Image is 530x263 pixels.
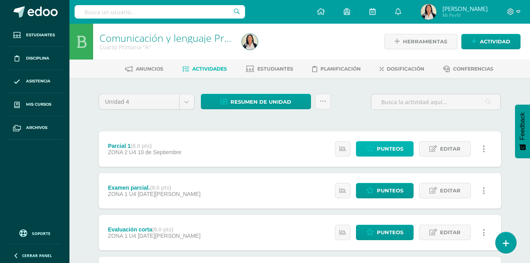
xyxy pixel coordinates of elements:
a: Actividad [461,34,521,49]
span: Estudiantes [26,32,55,38]
span: Anuncios [136,66,163,72]
span: Editar [440,142,461,156]
span: [DATE][PERSON_NAME] [138,191,200,197]
div: Examen parcial. [108,185,200,191]
span: Cerrar panel [22,253,52,258]
a: Comunicación y lenguaje Pri 4 [99,31,235,45]
span: ZONA 1 U4 [108,191,136,197]
a: Archivos [6,116,63,140]
span: Punteos [377,225,403,240]
span: Actividades [192,66,227,72]
span: Resumen de unidad [230,95,291,109]
span: ZONA 2 U4 [108,149,136,155]
a: Estudiantes [6,24,63,47]
a: Asistencia [6,70,63,93]
h1: Comunicación y lenguaje Pri 4 [99,32,232,43]
span: Planificación [320,66,361,72]
span: Punteos [377,142,403,156]
a: Conferencias [443,63,493,75]
a: Unidad 4 [99,94,194,109]
span: Herramientas [403,34,447,49]
span: [PERSON_NAME] [442,5,488,13]
span: Dosificación [387,66,424,72]
span: Editar [440,225,461,240]
span: Punteos [377,183,403,198]
a: Soporte [9,228,60,238]
img: efadfde929624343223942290f925837.png [242,34,258,50]
span: Conferencias [453,66,493,72]
a: Punteos [356,183,414,198]
a: Herramientas [384,34,457,49]
a: Mis cursos [6,93,63,116]
a: Disciplina [6,47,63,70]
span: [DATE][PERSON_NAME] [138,233,200,239]
span: Actividad [480,34,510,49]
a: Estudiantes [246,63,293,75]
div: Parcial 1 [108,143,181,149]
a: Dosificación [380,63,424,75]
span: Mis cursos [26,101,51,108]
a: Actividades [182,63,227,75]
a: Punteos [356,141,414,157]
span: Asistencia [26,78,51,84]
span: 10 de Septiembre [138,149,182,155]
input: Busca un usuario... [75,5,245,19]
div: Cuarto Primaria 'A' [99,43,232,51]
a: Punteos [356,225,414,240]
span: Archivos [26,125,47,131]
img: efadfde929624343223942290f925837.png [421,4,436,20]
span: Mi Perfil [442,12,488,19]
strong: (8.0 pts) [150,185,171,191]
span: Estudiantes [257,66,293,72]
a: Planificación [312,63,361,75]
span: Unidad 4 [105,94,173,109]
span: Disciplina [26,55,49,62]
span: Editar [440,183,461,198]
input: Busca la actividad aquí... [371,94,500,110]
span: Soporte [32,231,51,236]
span: ZONA 1 U4 [108,233,136,239]
a: Resumen de unidad [201,94,311,109]
div: Evaluación corta [108,226,200,233]
span: Feedback [519,112,526,140]
button: Feedback - Mostrar encuesta [515,104,530,158]
a: Anuncios [125,63,163,75]
strong: (8.0 pts) [131,143,152,149]
strong: (8.0 pts) [152,226,173,233]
